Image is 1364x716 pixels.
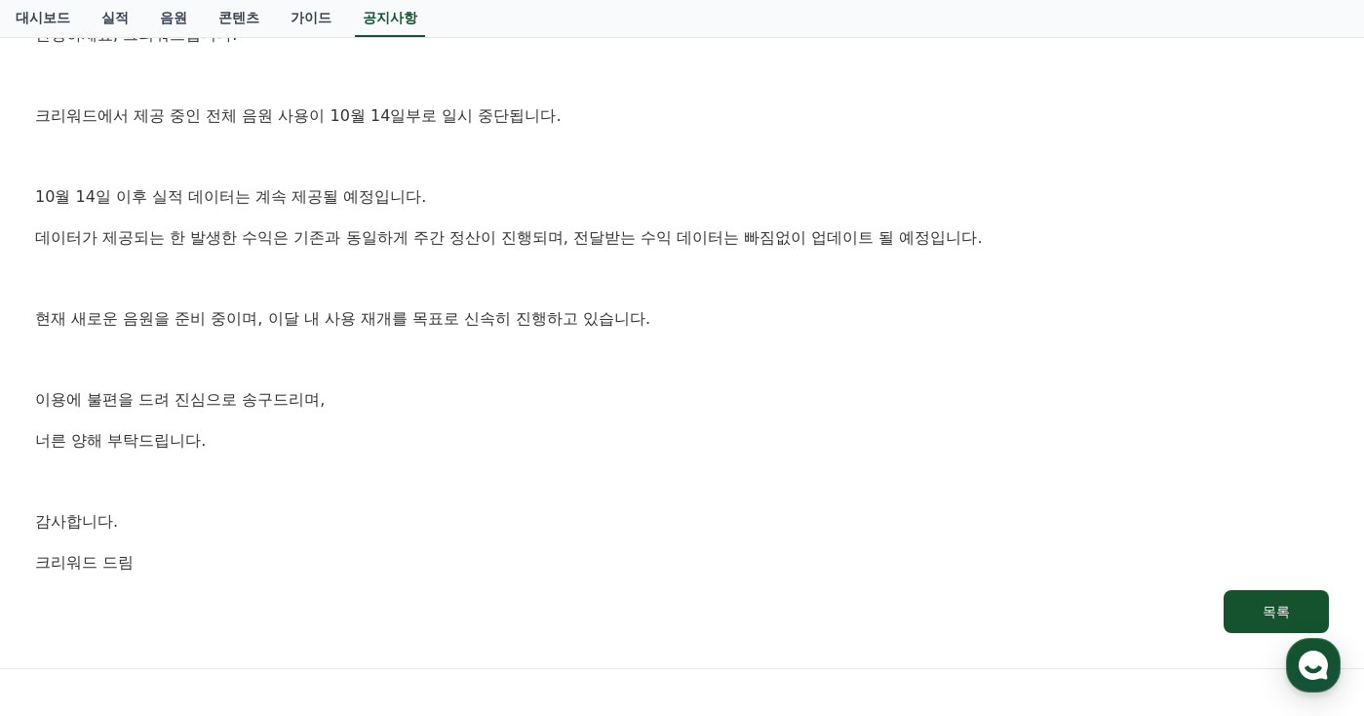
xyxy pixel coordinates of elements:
[1263,602,1290,621] div: 목록
[35,550,1329,576] p: 크리워드 드림
[35,428,1329,454] p: 너른 양해 부탁드립니다.
[35,184,1329,210] p: 10월 14일 이후 실적 데이터는 계속 제공될 예정입니다.
[178,584,202,600] span: 대화
[129,554,252,603] a: 대화
[1224,590,1329,633] button: 목록
[61,583,73,599] span: 홈
[35,590,1329,633] a: 목록
[252,554,374,603] a: 설정
[301,583,325,599] span: 설정
[35,225,1329,251] p: 데이터가 제공되는 한 발생한 수익은 기존과 동일하게 주간 정산이 진행되며, 전달받는 수익 데이터는 빠짐없이 업데이트 될 예정입니다.
[35,509,1329,535] p: 감사합니다.
[35,387,1329,413] p: 이용에 불편을 드려 진심으로 송구드리며,
[6,554,129,603] a: 홈
[35,103,1329,129] p: 크리워드에서 제공 중인 전체 음원 사용이 10월 14일부로 일시 중단됩니다.
[35,306,1329,332] p: 현재 새로운 음원을 준비 중이며, 이달 내 사용 재개를 목표로 신속히 진행하고 있습니다.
